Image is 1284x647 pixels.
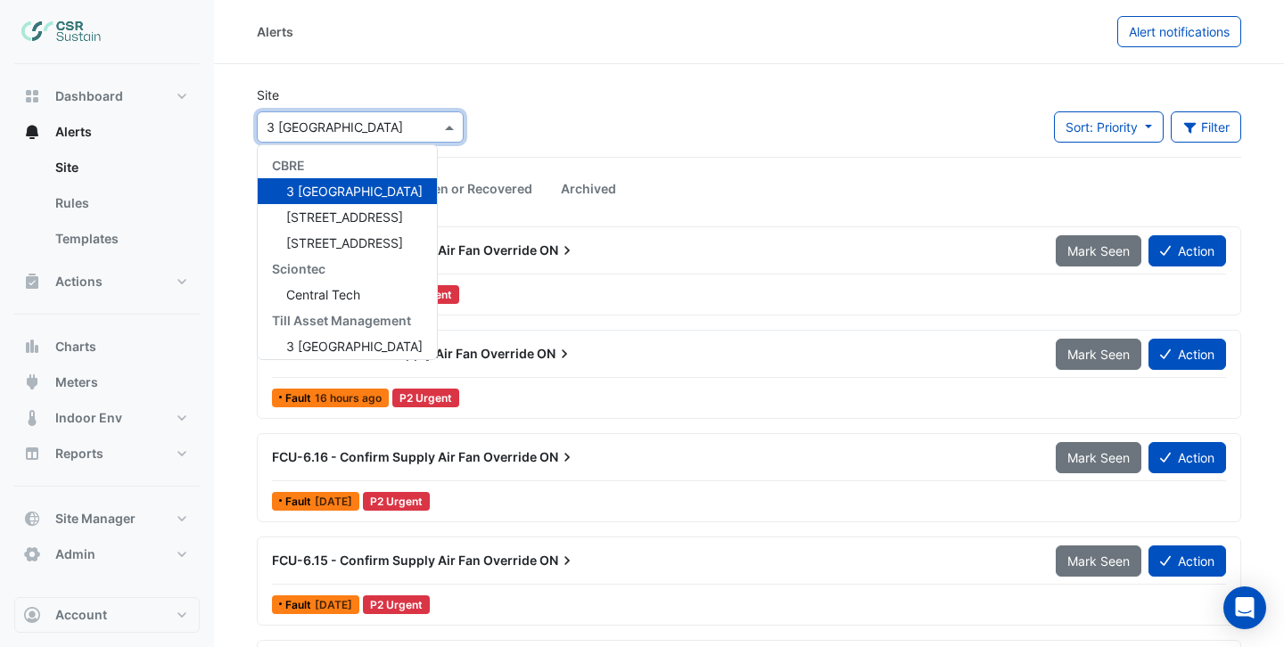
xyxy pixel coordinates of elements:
app-icon: Indoor Env [23,409,41,427]
button: Mark Seen [1056,235,1141,266]
span: Actions [55,273,103,291]
a: Rules [41,185,200,221]
img: Company Logo [21,14,102,50]
button: Mark Seen [1056,545,1141,577]
span: Tue 02-Sep-2025 09:15 CEST [315,598,352,611]
span: 3 [GEOGRAPHIC_DATA] [286,184,423,199]
span: Mark Seen [1067,553,1130,569]
span: CBRE [272,158,305,173]
button: Reports [14,436,200,471]
span: Site Manager [55,510,136,528]
button: Meters [14,364,200,400]
button: Action [1148,339,1226,370]
span: Till Asset Management [272,313,411,328]
div: Open Intercom Messenger [1223,586,1266,629]
button: Dashboard [14,78,200,114]
div: Options List [258,145,437,359]
button: Action [1148,545,1226,577]
button: Mark Seen [1056,339,1141,370]
span: FCU-6.15 - Confirm Supply Air Fan Override [272,553,537,568]
span: Charts [55,338,96,356]
button: Site Manager [14,501,200,536]
a: Site [41,150,200,185]
app-icon: Alerts [23,123,41,141]
div: P2 Urgent [392,389,459,407]
label: Site [257,86,279,104]
span: Fault [285,496,315,507]
span: Account [55,606,107,624]
a: Templates [41,221,200,257]
span: 3 [GEOGRAPHIC_DATA] [286,339,423,354]
app-icon: Admin [23,545,41,563]
span: Fault [285,393,315,404]
button: Admin [14,536,200,572]
span: Fault [285,600,315,610]
span: Reports [55,445,103,463]
div: Alerts [257,22,293,41]
app-icon: Meters [23,373,41,391]
span: [STREET_ADDRESS] [286,235,403,250]
button: Alerts [14,114,200,150]
a: Seen or Recovered [404,172,547,205]
button: Action [1148,235,1226,266]
span: FCU-6.16 - Confirm Supply Air Fan Override [272,449,537,464]
span: ON [539,448,576,466]
span: [STREET_ADDRESS] [286,209,403,225]
app-icon: Site Manager [23,510,41,528]
span: Dashboard [55,87,123,105]
button: Actions [14,264,200,299]
span: Sort: Priority [1066,119,1138,135]
span: Admin [55,545,95,563]
button: Account [14,597,200,633]
button: Charts [14,329,200,364]
span: Indoor Env [55,409,122,427]
app-icon: Actions [23,273,41,291]
span: Central Tech [286,287,360,302]
app-icon: Reports [23,445,41,463]
a: Archived [547,172,630,205]
span: Mark Seen [1067,347,1130,362]
span: ON [539,552,576,569]
span: ON [539,242,576,259]
button: Sort: Priority [1054,111,1164,143]
div: P2 Urgent [363,492,430,511]
span: Alerts [55,123,92,141]
span: Tue 02-Sep-2025 09:16 CEST [315,495,352,508]
button: Action [1148,442,1226,473]
span: Tue 14-Oct-2025 19:15 CEST [315,391,382,405]
app-icon: Charts [23,338,41,356]
span: ON [537,345,573,363]
span: Mark Seen [1067,450,1130,465]
span: Alert notifications [1129,24,1230,39]
div: Alerts [14,150,200,264]
app-icon: Dashboard [23,87,41,105]
span: Meters [55,373,98,391]
div: P2 Urgent [363,595,430,614]
button: Filter [1171,111,1242,143]
span: Sciontec [272,261,325,276]
button: Alert notifications [1117,16,1241,47]
button: Indoor Env [14,400,200,436]
button: Mark Seen [1056,442,1141,473]
span: Mark Seen [1067,243,1130,258]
